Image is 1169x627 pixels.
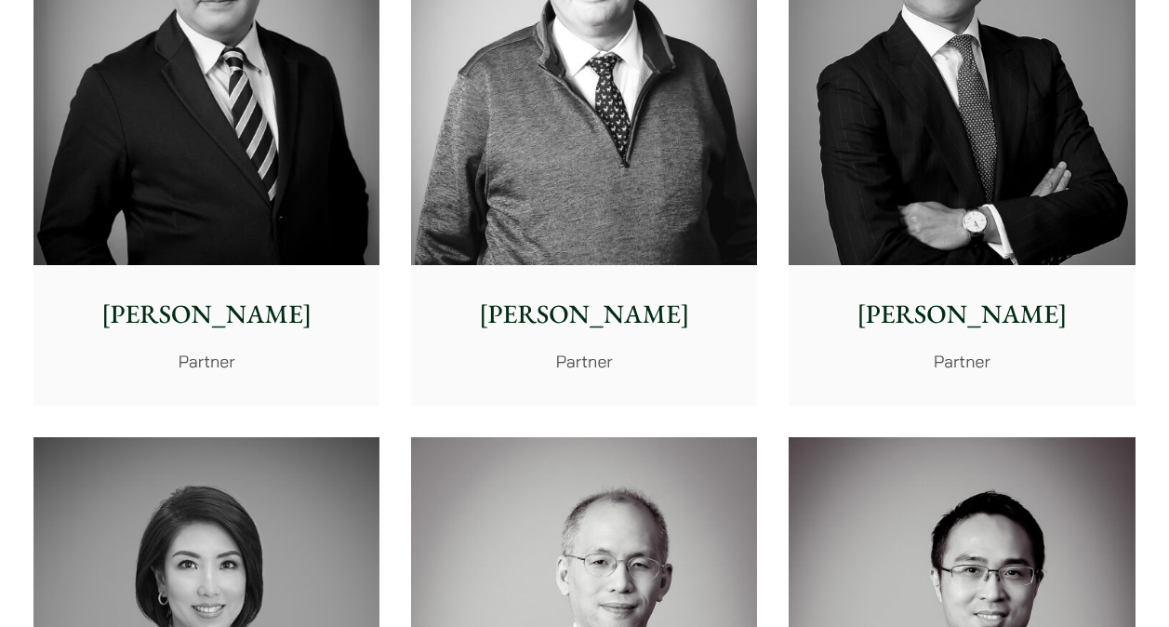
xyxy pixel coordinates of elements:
[426,349,742,374] p: Partner
[426,295,742,334] p: [PERSON_NAME]
[804,349,1120,374] p: Partner
[48,349,365,374] p: Partner
[804,295,1120,334] p: [PERSON_NAME]
[48,295,365,334] p: [PERSON_NAME]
